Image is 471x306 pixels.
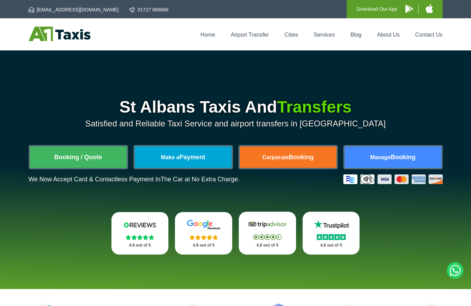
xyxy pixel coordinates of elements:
[183,241,225,250] p: 4.8 out of 5
[246,241,288,250] p: 4.8 out of 5
[426,4,433,13] img: A1 Taxis iPhone App
[277,98,352,116] span: Transfers
[303,212,360,255] a: Trustpilot Stars 4.8 out of 5
[161,154,179,160] span: Make a
[247,219,288,230] img: Tripadvisor
[370,154,391,160] span: Manage
[253,234,282,240] img: Stars
[29,99,443,115] h1: St Albans Taxis And
[314,32,335,38] a: Services
[160,176,239,183] span: The Car at No Extra Charge.
[111,212,169,255] a: Reviews.io Stars 4.8 out of 5
[262,154,288,160] span: Corporate
[29,6,119,13] a: [EMAIL_ADDRESS][DOMAIN_NAME]
[135,146,232,168] a: Make aPayment
[284,32,298,38] a: Cities
[30,146,127,168] a: Booking / Quote
[310,241,352,250] p: 4.8 out of 5
[126,235,154,240] img: Stars
[29,176,240,183] p: We Now Accept Card & Contactless Payment In
[119,241,161,250] p: 4.8 out of 5
[239,212,296,255] a: Tripadvisor Stars 4.8 out of 5
[350,32,361,38] a: Blog
[317,234,346,240] img: Stars
[29,27,90,41] img: A1 Taxis St Albans LTD
[311,219,352,230] img: Trustpilot
[119,220,160,230] img: Reviews.io
[343,174,443,184] img: Credit And Debit Cards
[183,220,224,230] img: Google
[231,32,269,38] a: Airport Transfer
[175,212,232,255] a: Google Stars 4.8 out of 5
[200,32,215,38] a: Home
[29,119,443,128] p: Satisfied and Reliable Taxi Service and airport transfers in [GEOGRAPHIC_DATA]
[189,235,218,240] img: Stars
[415,32,442,38] a: Contact Us
[405,4,413,13] img: A1 Taxis Android App
[356,5,397,13] p: Download Our App
[345,146,441,168] a: ManageBooking
[129,6,169,13] a: 01727 866666
[377,32,400,38] a: About Us
[240,146,336,168] a: CorporateBooking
